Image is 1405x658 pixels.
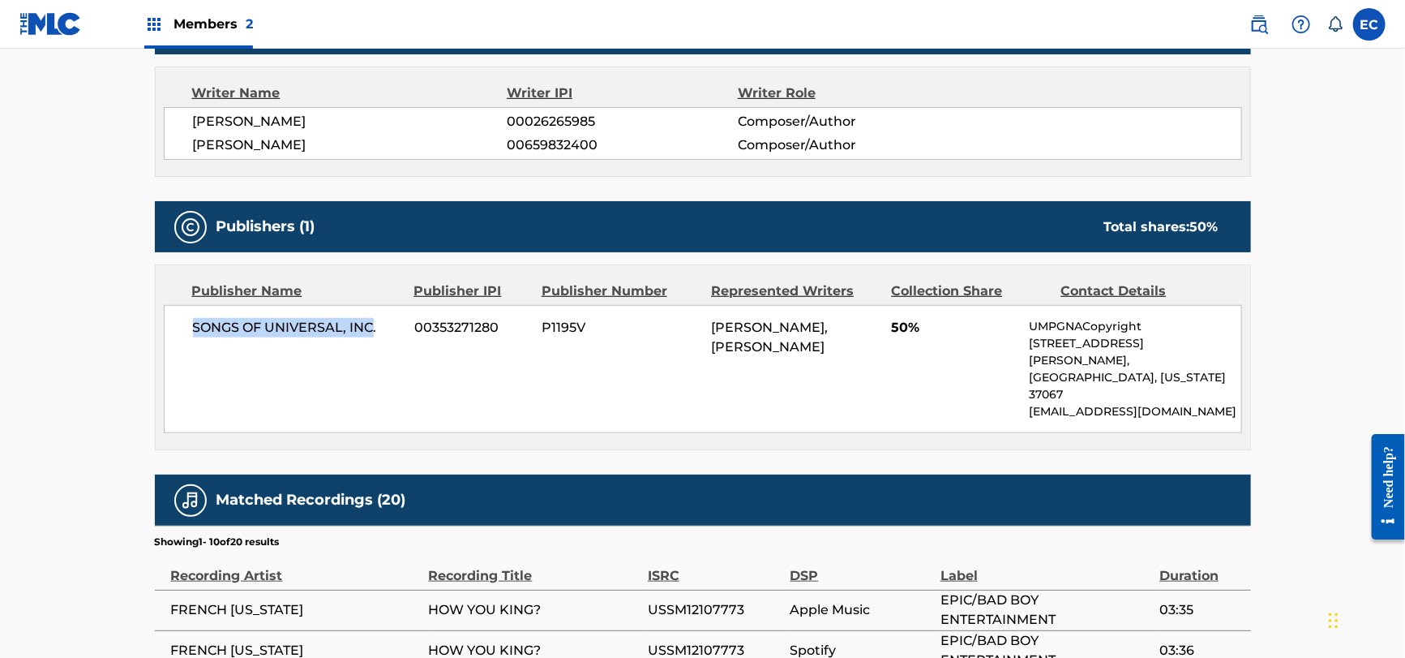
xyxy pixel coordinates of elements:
div: DSP [790,549,932,586]
div: Total shares: [1104,217,1219,237]
div: Publisher Number [542,282,699,301]
div: Duration [1159,549,1242,586]
p: [STREET_ADDRESS][PERSON_NAME], [1029,335,1240,369]
h5: Publishers (1) [216,217,315,236]
div: Recording Artist [171,549,421,586]
img: Publishers [181,217,200,237]
div: Writer Role [738,84,948,103]
p: UMPGNACopyright [1029,318,1240,335]
div: Help [1285,8,1317,41]
img: search [1249,15,1269,34]
iframe: Resource Center [1360,421,1405,552]
span: [PERSON_NAME], [PERSON_NAME] [711,320,828,355]
div: Notifications [1327,16,1343,32]
span: 50% [891,318,1017,338]
h5: Matched Recordings (20) [216,491,406,510]
span: USSM12107773 [648,600,782,620]
span: HOW YOU KING? [429,600,640,620]
p: Showing 1 - 10 of 20 results [155,535,280,549]
span: 00659832400 [507,135,737,155]
span: [PERSON_NAME] [193,112,508,131]
div: Writer IPI [507,84,738,103]
span: FRENCH [US_STATE] [171,600,421,620]
img: help [1291,15,1311,34]
div: Writer Name [192,84,508,103]
p: [EMAIL_ADDRESS][DOMAIN_NAME] [1029,403,1240,420]
iframe: Chat Widget [1324,580,1405,658]
span: Apple Music [790,600,932,620]
span: Composer/Author [738,112,948,131]
div: Recording Title [429,549,640,586]
span: Composer/Author [738,135,948,155]
a: Public Search [1243,8,1275,41]
span: P1195V [542,318,699,338]
span: 50 % [1190,219,1219,234]
div: Label [940,549,1151,586]
p: [GEOGRAPHIC_DATA], [US_STATE] 37067 [1029,369,1240,403]
div: Contact Details [1061,282,1219,301]
div: User Menu [1353,8,1386,41]
img: MLC Logo [19,12,82,36]
div: Represented Writers [711,282,879,301]
span: SONGS OF UNIVERSAL, INC. [193,318,403,338]
span: Members [173,15,253,33]
span: 00353271280 [414,318,529,338]
span: EPIC/BAD BOY ENTERTAINMENT [940,591,1151,630]
div: Publisher IPI [414,282,529,301]
div: ISRC [648,549,782,586]
div: Collection Share [891,282,1048,301]
div: Drag [1329,596,1339,645]
span: 00026265985 [507,112,737,131]
span: [PERSON_NAME] [193,135,508,155]
span: 03:35 [1159,600,1242,620]
img: Matched Recordings [181,491,200,510]
div: Publisher Name [192,282,402,301]
img: Top Rightsholders [144,15,164,34]
span: 2 [246,16,253,32]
